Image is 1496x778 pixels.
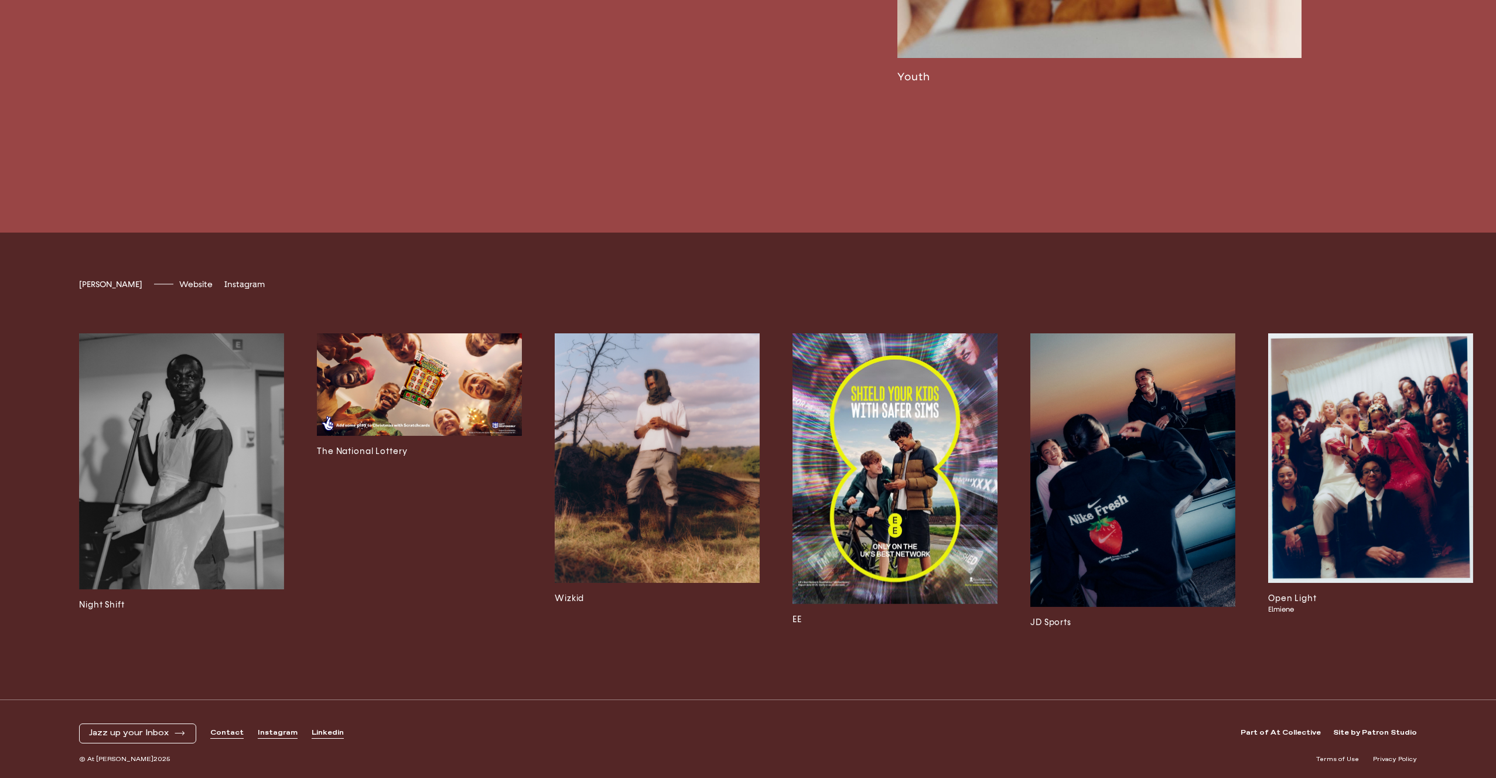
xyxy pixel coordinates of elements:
a: JD Sports [1030,333,1235,629]
h3: Wizkid [555,592,760,605]
h3: The National Lottery [317,445,522,458]
span: © At [PERSON_NAME] 2025 [79,755,170,764]
button: Jazz up your Inbox [89,728,186,738]
a: The National Lottery [317,333,522,629]
a: Wizkid [555,333,760,629]
h3: JD Sports [1030,616,1235,629]
h3: EE [793,613,998,626]
span: [PERSON_NAME] [79,279,142,289]
span: Website [179,279,213,289]
a: Linkedin [312,728,344,738]
a: EE [793,333,998,629]
a: Night Shift [79,333,284,629]
h3: Open Light [1268,592,1473,605]
span: Instagram [224,279,265,289]
a: Website[DOMAIN_NAME] [179,279,213,289]
a: Instagram[PERSON_NAME].khan [224,279,265,289]
span: Jazz up your Inbox [89,728,169,738]
span: Elmiene [1268,605,1453,614]
a: Open LightElmiene [1268,333,1473,629]
a: Part of At Collective [1241,728,1321,738]
a: Privacy Policy [1373,755,1417,764]
a: Contact [210,728,244,738]
a: Instagram [258,728,298,738]
a: Terms of Use [1316,755,1359,764]
h3: Night Shift [79,599,284,612]
a: Site by Patron Studio [1333,728,1417,738]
